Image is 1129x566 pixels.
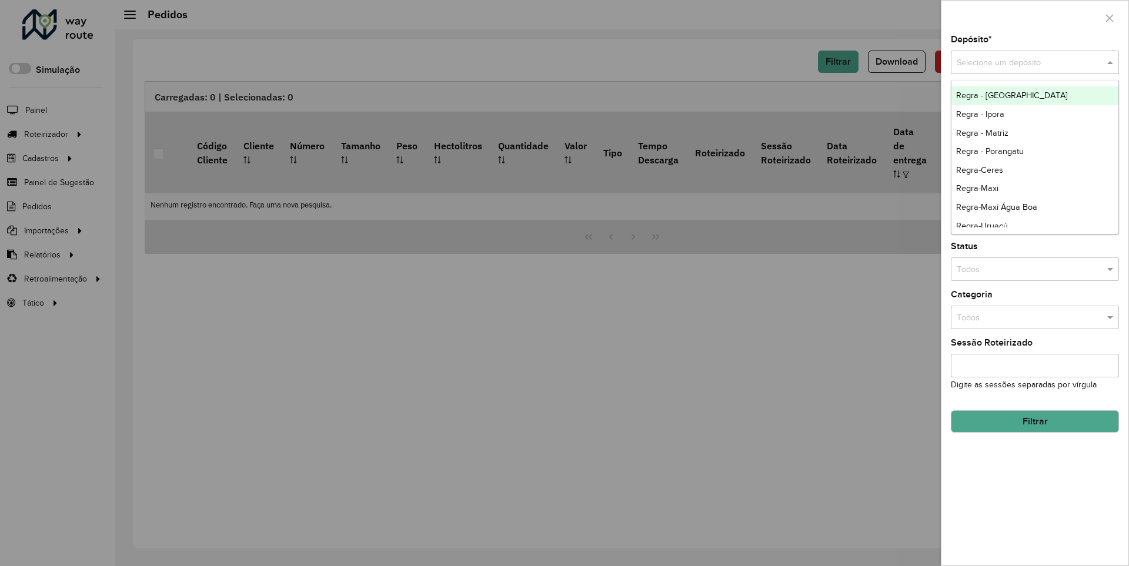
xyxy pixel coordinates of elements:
[956,146,1024,156] span: Regra - Porangatu
[951,239,978,253] label: Status
[956,221,1008,230] span: Regra-Uruaçú
[951,287,993,302] label: Categoria
[956,165,1003,175] span: Regra-Ceres
[956,202,1037,212] span: Regra-Maxi Água Boa
[951,380,1097,389] small: Digite as sessões separadas por vírgula
[956,91,1068,100] span: Regra - [GEOGRAPHIC_DATA]
[956,183,998,193] span: Regra-Maxi
[951,32,992,46] label: Depósito
[956,109,1004,119] span: Regra - Ipora
[956,128,1008,138] span: Regra - Matriz
[951,336,1033,350] label: Sessão Roteirizado
[951,80,1119,235] ng-dropdown-panel: Options list
[951,410,1119,433] button: Filtrar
